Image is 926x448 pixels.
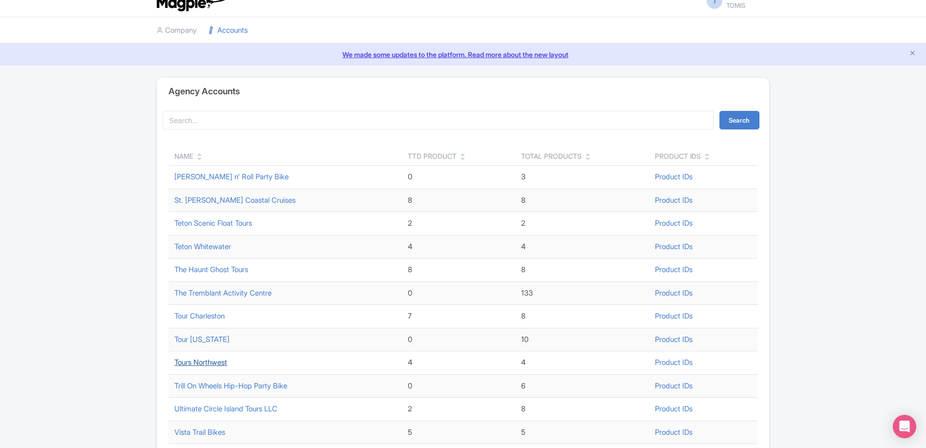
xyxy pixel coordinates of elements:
button: Search [719,111,759,129]
input: Search... [163,111,714,129]
td: 0 [402,328,515,351]
div: Total Products [521,151,582,161]
td: 8 [515,258,649,282]
a: Product IDs [655,381,693,390]
button: Close announcement [909,48,916,60]
a: The Tremblant Activity Centre [174,288,272,298]
div: Open Intercom Messenger [893,415,916,438]
td: 8 [515,398,649,421]
a: Product IDs [655,311,693,320]
td: 0 [402,166,515,189]
a: We made some updates to the platform. Read more about the new layout [6,49,920,60]
td: 4 [402,235,515,258]
a: Trill On Wheels Hip-Hop Party Bike [174,381,287,390]
td: 8 [402,189,515,212]
td: 0 [402,281,515,305]
a: Product IDs [655,195,693,205]
a: [PERSON_NAME] n' Roll Party Bike [174,172,289,181]
td: 2 [402,212,515,235]
div: Product IDs [655,151,701,161]
td: 2 [515,212,649,235]
td: 6 [515,374,649,398]
td: 4 [515,351,649,375]
td: 5 [402,421,515,444]
td: 8 [515,305,649,328]
td: 3 [515,166,649,189]
a: Vista Trail Bikes [174,427,225,437]
a: Product IDs [655,288,693,298]
td: 0 [402,374,515,398]
a: Product IDs [655,427,693,437]
small: TOMIS [726,2,770,9]
a: Product IDs [655,242,693,251]
td: 7 [402,305,515,328]
td: 8 [515,189,649,212]
a: Tour [US_STATE] [174,335,230,344]
a: The Haunt Ghost Tours [174,265,248,274]
td: 4 [402,351,515,375]
a: Product IDs [655,172,693,181]
a: Product IDs [655,265,693,274]
a: Accounts [209,17,248,44]
div: Name [174,151,193,161]
a: Ultimate Circle Island Tours LLC [174,404,277,413]
td: 5 [515,421,649,444]
a: Tour Charleston [174,311,225,320]
td: 2 [402,398,515,421]
a: Teton Scenic Float Tours [174,218,252,228]
a: Product IDs [655,335,693,344]
a: Tours Northwest [174,358,227,367]
a: Product IDs [655,358,693,367]
a: St. [PERSON_NAME] Coastal Cruises [174,195,295,205]
h4: Agency Accounts [168,86,240,96]
a: Product IDs [655,218,693,228]
td: 133 [515,281,649,305]
a: Company [156,17,197,44]
td: 10 [515,328,649,351]
td: 8 [402,258,515,282]
td: 4 [515,235,649,258]
div: TTD Product [408,151,457,161]
a: Product IDs [655,404,693,413]
a: Teton Whitewater [174,242,231,251]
